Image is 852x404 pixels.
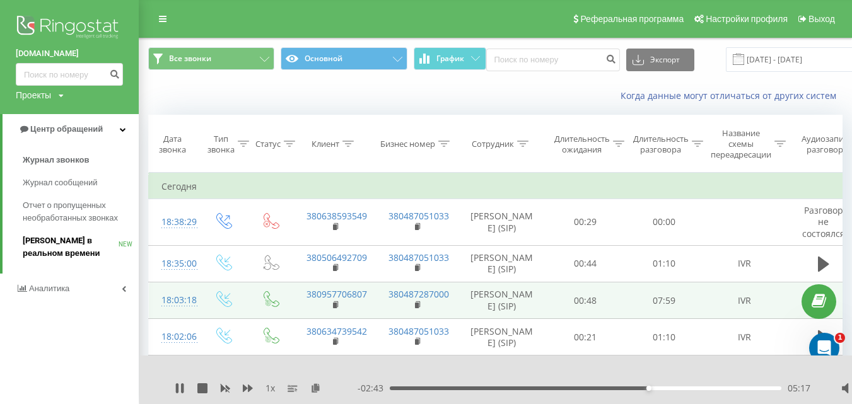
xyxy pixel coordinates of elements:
[486,49,620,71] input: Поиск по номеру
[788,382,810,395] span: 05:17
[626,49,694,71] button: Экспорт
[458,319,546,355] td: [PERSON_NAME] (SIP)
[148,47,274,70] button: Все звонки
[711,128,771,160] div: Название схемы переадресации
[835,333,845,343] span: 1
[23,149,139,171] a: Журнал звонков
[312,139,339,149] div: Клиент
[306,210,367,222] a: 380638593549
[546,282,625,319] td: 00:48
[414,47,486,70] button: График
[808,14,835,24] span: Выход
[625,245,704,282] td: 01:10
[306,251,367,263] a: 380506492709
[23,194,139,229] a: Отчет о пропущенных необработанных звонках
[16,47,123,60] a: [DOMAIN_NAME]
[161,210,187,234] div: 18:38:29
[706,14,788,24] span: Настройки профиля
[458,245,546,282] td: [PERSON_NAME] (SIP)
[625,282,704,319] td: 07:59
[3,114,139,144] a: Центр обращений
[388,325,449,337] a: 380487051033
[16,13,123,44] img: Ringostat logo
[458,282,546,319] td: [PERSON_NAME] (SIP)
[380,139,435,149] div: Бизнес номер
[809,333,839,363] iframe: Intercom live chat
[23,199,132,224] span: Отчет о пропущенных необработанных звонках
[161,325,187,349] div: 18:02:06
[704,245,786,282] td: IVR
[207,134,235,155] div: Тип звонка
[281,47,407,70] button: Основной
[358,382,390,395] span: - 02:43
[16,89,51,101] div: Проекты
[161,251,187,276] div: 18:35:00
[704,319,786,355] td: IVR
[625,319,704,355] td: 01:10
[621,89,843,101] a: Когда данные могут отличаться от других систем
[23,176,97,189] span: Журнал сообщений
[633,134,689,155] div: Длительность разговора
[546,199,625,246] td: 00:29
[23,234,119,260] span: [PERSON_NAME] в реальном времени
[161,288,187,313] div: 18:03:18
[802,204,845,239] span: Разговор не состоялся
[704,282,786,319] td: IVR
[472,139,514,149] div: Сотрудник
[580,14,684,24] span: Реферальная программа
[436,54,464,63] span: График
[625,199,704,246] td: 00:00
[169,54,211,64] span: Все звонки
[16,63,123,86] input: Поиск по номеру
[546,319,625,355] td: 00:21
[388,288,449,300] a: 380487287000
[388,210,449,222] a: 380487051033
[646,386,651,391] div: Accessibility label
[266,382,275,395] span: 1 x
[23,171,139,194] a: Журнал сообщений
[306,288,367,300] a: 380957706807
[30,124,103,134] span: Центр обращений
[458,199,546,246] td: [PERSON_NAME] (SIP)
[554,134,610,155] div: Длительность ожидания
[23,154,89,166] span: Журнал звонков
[29,284,69,293] span: Аналитика
[388,251,449,263] a: 380487051033
[546,245,625,282] td: 00:44
[23,229,139,265] a: [PERSON_NAME] в реальном времениNEW
[255,139,281,149] div: Статус
[149,134,195,155] div: Дата звонка
[306,325,367,337] a: 380634739542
